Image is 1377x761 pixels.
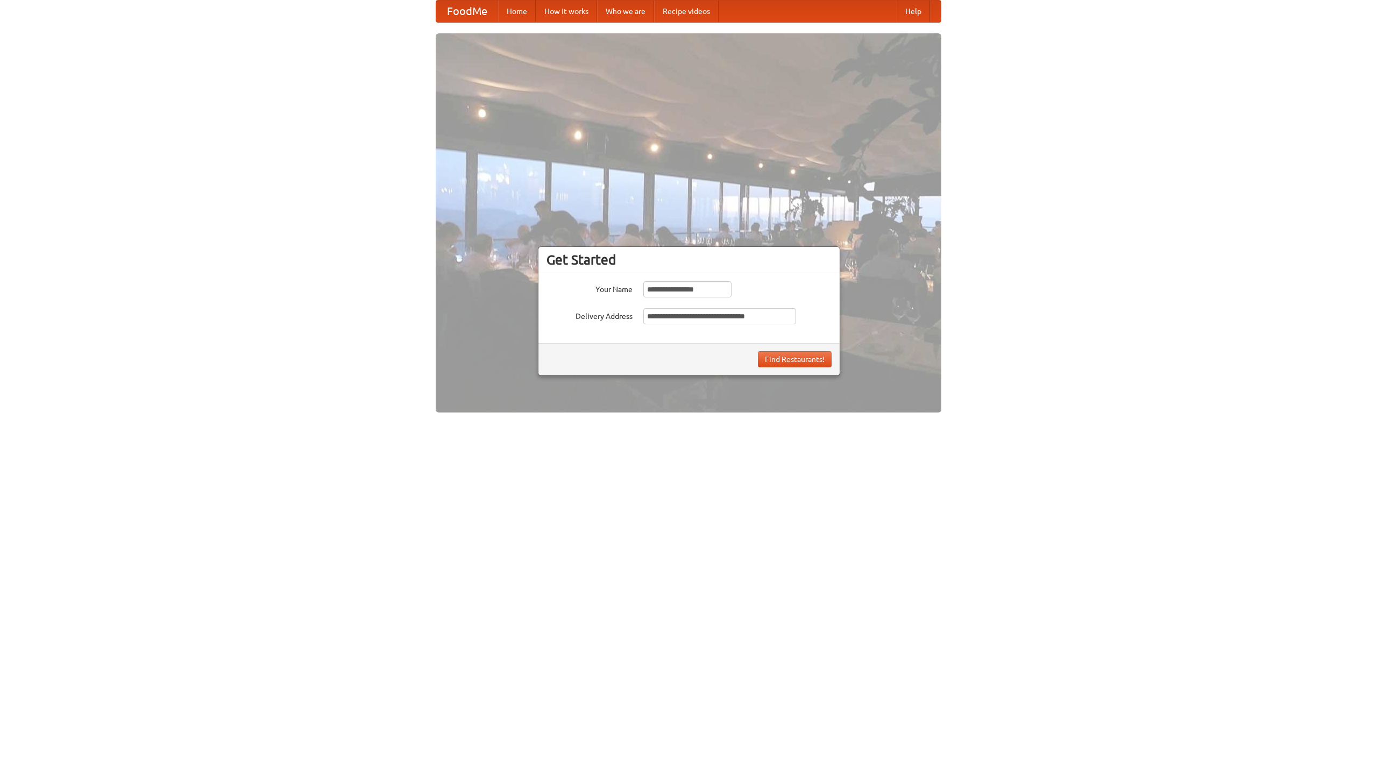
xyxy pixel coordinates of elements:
h3: Get Started [546,252,832,268]
a: FoodMe [436,1,498,22]
a: Home [498,1,536,22]
label: Your Name [546,281,633,295]
a: Help [897,1,930,22]
button: Find Restaurants! [758,351,832,367]
a: How it works [536,1,597,22]
label: Delivery Address [546,308,633,322]
a: Who we are [597,1,654,22]
a: Recipe videos [654,1,719,22]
